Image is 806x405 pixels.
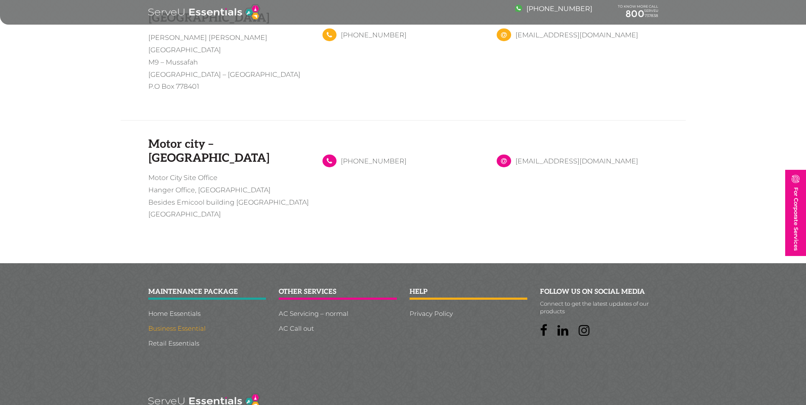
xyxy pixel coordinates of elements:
[785,170,806,256] a: For Corporate Services
[148,340,266,346] a: Retail Essentials
[148,172,310,221] p: Motor City Site Office Hanger Office, [GEOGRAPHIC_DATA] Besides Emicool building [GEOGRAPHIC_DATA...
[618,5,658,20] div: TO KNOW MORE CALL SERVEU
[515,5,592,13] a: [PHONE_NUMBER]
[148,32,310,93] p: [PERSON_NAME] [PERSON_NAME][GEOGRAPHIC_DATA] M9 – Mussafah [GEOGRAPHIC_DATA] – [GEOGRAPHIC_DATA] ...
[279,289,397,300] h2: other services
[148,138,310,165] h3: Motor city – [GEOGRAPHIC_DATA]
[515,157,638,165] a: [EMAIL_ADDRESS][DOMAIN_NAME]
[792,175,800,183] img: image
[148,289,266,300] h2: Maintenance package
[148,4,260,20] img: logo
[410,289,528,300] h2: help
[148,310,266,317] a: Home Essentials
[625,8,645,20] span: 800
[540,300,658,315] p: Connect to get the latest updates of our products
[410,310,528,317] a: Privacy Policy
[279,310,397,317] a: AC Servicing – normal
[618,8,658,20] a: 800737838
[341,157,407,165] a: [PHONE_NUMBER]
[540,289,658,300] h2: follow us on social media
[515,5,522,12] img: image
[148,325,266,332] a: Business Essential
[279,325,397,332] a: AC Call out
